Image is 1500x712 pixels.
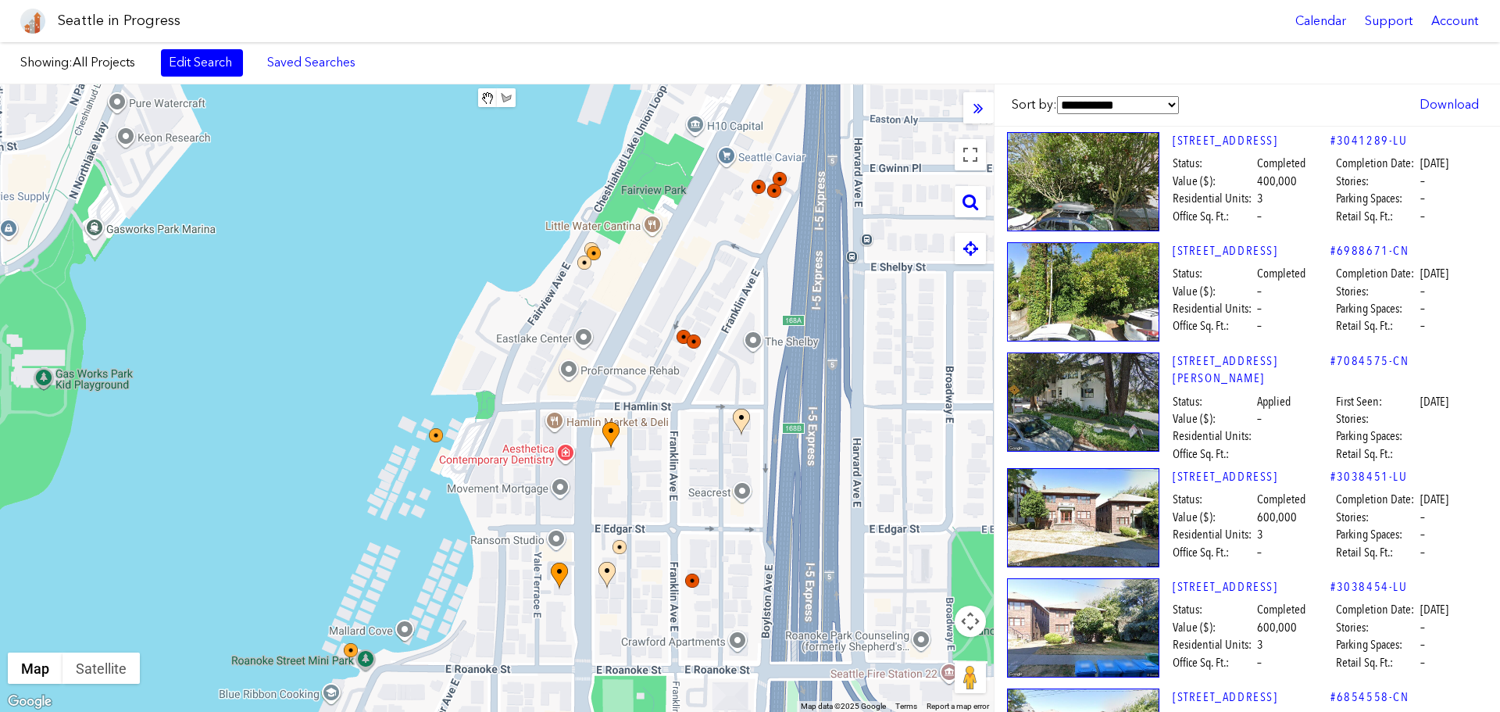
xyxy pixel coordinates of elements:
[62,653,140,684] button: Show satellite imagery
[1336,317,1418,335] span: Retail Sq. Ft.:
[1173,491,1255,508] span: Status:
[1330,132,1408,149] a: #3041289-LU
[1173,445,1255,463] span: Office Sq. Ft.:
[4,692,55,712] img: Google
[1336,410,1418,428] span: Stories:
[1257,190,1263,207] span: 3
[1336,283,1418,300] span: Stories:
[1173,317,1255,335] span: Office Sq. Ft.:
[955,139,986,170] button: Toggle fullscreen view
[1173,410,1255,428] span: Value ($):
[1257,410,1262,428] span: –
[1420,265,1448,282] span: [DATE]
[1330,689,1409,706] a: #6854558-CN
[1420,155,1448,172] span: [DATE]
[1007,132,1159,231] img: 2819_FRANKLIN_AVE_E_SEATTLE.jpg
[895,702,917,710] a: Terms
[1257,601,1305,618] span: Completed
[478,88,497,107] button: Stop drawing
[1336,654,1418,671] span: Retail Sq. Ft.:
[1420,173,1425,190] span: –
[1173,208,1255,225] span: Office Sq. Ft.:
[1420,208,1425,225] span: –
[1173,300,1255,317] span: Residential Units:
[1330,578,1408,596] a: #3038454-LU
[1007,242,1159,342] img: 2817_FRANKLIN_AVE_E_SEATTLE.jpg
[73,55,135,70] span: All Projects
[1336,491,1418,508] span: Completion Date:
[1257,526,1263,543] span: 3
[4,692,55,712] a: Open this area in Google Maps (opens a new window)
[1330,242,1409,259] a: #6988671-CN
[1420,526,1425,543] span: –
[161,49,243,76] a: Edit Search
[1336,544,1418,561] span: Retail Sq. Ft.:
[1336,173,1418,190] span: Stories:
[1336,428,1418,445] span: Parking Spaces:
[8,653,62,684] button: Show street map
[1420,544,1425,561] span: –
[1336,619,1418,636] span: Stories:
[1173,428,1255,445] span: Residential Units:
[1173,283,1255,300] span: Value ($):
[1173,601,1255,618] span: Status:
[1257,283,1262,300] span: –
[1173,636,1255,653] span: Residential Units:
[1173,689,1330,706] a: [STREET_ADDRESS]
[1420,509,1425,526] span: –
[1257,544,1262,561] span: –
[1173,526,1255,543] span: Residential Units:
[1257,300,1262,317] span: –
[1420,283,1425,300] span: –
[1257,155,1305,172] span: Completed
[1007,468,1159,567] img: 2919_FRANKLIN_AVE_E_SEATTLE.jpg
[1336,393,1418,410] span: First Seen:
[1336,155,1418,172] span: Completion Date:
[1173,173,1255,190] span: Value ($):
[801,702,886,710] span: Map data ©2025 Google
[1420,491,1448,508] span: [DATE]
[1173,468,1330,485] a: [STREET_ADDRESS]
[1257,173,1297,190] span: 400,000
[1420,300,1425,317] span: –
[1336,601,1418,618] span: Completion Date:
[1420,654,1425,671] span: –
[1173,242,1330,259] a: [STREET_ADDRESS]
[1257,393,1291,410] span: Applied
[1420,317,1425,335] span: –
[1420,601,1448,618] span: [DATE]
[497,88,516,107] button: Draw a shape
[1173,352,1330,388] a: [STREET_ADDRESS][PERSON_NAME]
[1336,300,1418,317] span: Parking Spaces:
[1173,619,1255,636] span: Value ($):
[1257,208,1262,225] span: –
[1173,190,1255,207] span: Residential Units:
[1330,352,1409,370] a: #7084575-CN
[259,49,364,76] a: Saved Searches
[1420,190,1425,207] span: –
[1173,155,1255,172] span: Status:
[1257,317,1262,335] span: –
[1257,636,1263,653] span: 3
[955,606,986,637] button: Map camera controls
[1007,352,1159,452] img: 207_E_EDGAR_ST_SEATTLE.jpg
[1336,526,1418,543] span: Parking Spaces:
[1173,654,1255,671] span: Office Sq. Ft.:
[955,662,986,693] button: Drag Pegman onto the map to open Street View
[1336,636,1418,653] span: Parking Spaces:
[1173,578,1330,596] a: [STREET_ADDRESS]
[1007,578,1159,678] img: 2923_FRANKLIN_AVE_E_SEATTLE.jpg
[1336,190,1418,207] span: Parking Spaces:
[1257,509,1297,526] span: 600,000
[1420,636,1425,653] span: –
[1336,265,1418,282] span: Completion Date:
[1173,544,1255,561] span: Office Sq. Ft.:
[58,11,180,30] h1: Seattle in Progress
[1257,265,1305,282] span: Completed
[927,702,989,710] a: Report a map error
[1257,491,1305,508] span: Completed
[1412,91,1487,118] a: Download
[1336,208,1418,225] span: Retail Sq. Ft.:
[1173,509,1255,526] span: Value ($):
[1257,619,1297,636] span: 600,000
